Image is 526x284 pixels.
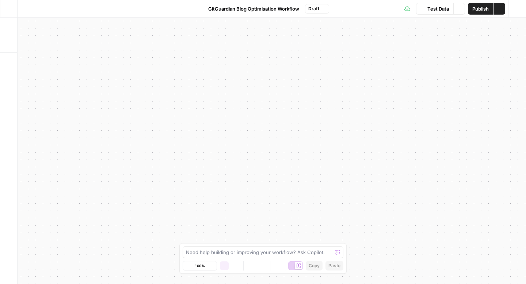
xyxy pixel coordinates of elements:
button: Test Data [416,3,453,15]
button: Paste [325,261,343,270]
span: 100% [195,263,205,269]
span: Publish [472,5,489,12]
span: Test Data [427,5,449,12]
span: Draft [308,5,319,12]
button: Draft [305,4,329,14]
button: Copy [306,261,323,270]
span: Paste [328,262,340,269]
span: GitGuardian Blog Optimisation Workflow [208,5,299,12]
span: Copy [309,262,320,269]
button: Publish [468,3,493,15]
button: GitGuardian Blog Optimisation Workflow [197,3,304,15]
